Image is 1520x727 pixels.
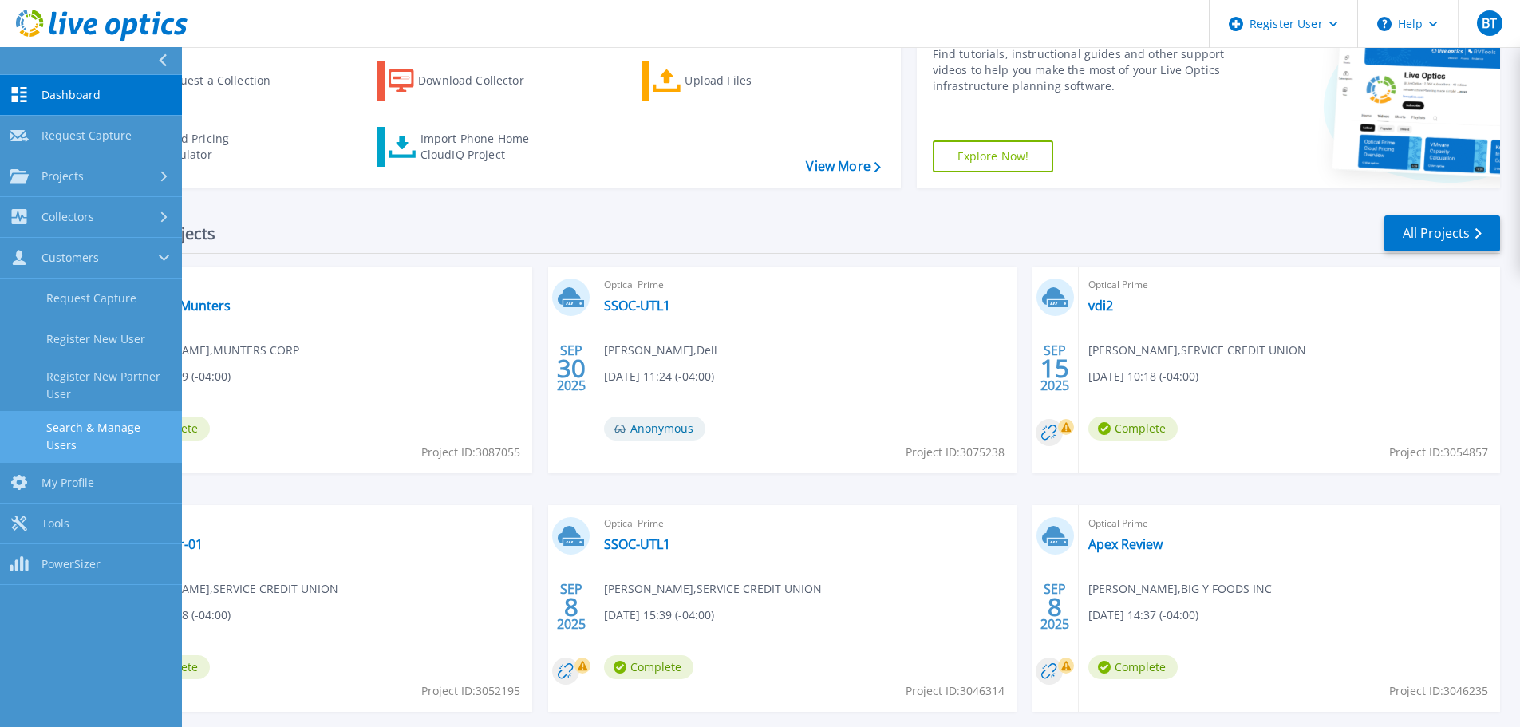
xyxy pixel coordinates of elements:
span: Project ID: 3046314 [906,682,1005,700]
span: 8 [564,600,578,614]
span: [DATE] 15:39 (-04:00) [604,606,714,624]
span: Project ID: 3087055 [421,444,520,461]
span: Project ID: 3075238 [906,444,1005,461]
div: SEP 2025 [556,339,586,397]
span: Request Capture [41,128,132,143]
span: 30 [557,362,586,375]
span: [DATE] 14:37 (-04:00) [1088,606,1198,624]
div: Find tutorials, instructional guides and other support videos to help you make the most of your L... [933,46,1230,94]
span: Complete [604,655,693,679]
div: Download Collector [418,65,546,97]
span: Tools [41,516,69,531]
a: Apex Review [1088,536,1163,552]
span: Collectors [41,210,94,224]
span: [PERSON_NAME] , Dell [604,342,717,359]
span: My Profile [41,476,94,490]
span: Projects [41,169,84,184]
span: 8 [1048,600,1062,614]
span: Project ID: 3046235 [1389,682,1488,700]
div: SEP 2025 [1040,578,1070,636]
a: Download Collector [377,61,555,101]
span: [PERSON_NAME] , MUNTERS CORP [120,342,299,359]
div: SEP 2025 [1040,339,1070,397]
span: [PERSON_NAME] , SERVICE CREDIT UNION [1088,342,1306,359]
span: Optical Prime [604,276,1006,294]
div: Upload Files [685,65,812,97]
a: SSOC-UTL1 [604,298,670,314]
span: 15 [1040,362,1069,375]
span: Customers [41,251,99,265]
span: Anonymous [604,417,705,441]
a: vdi2 [1088,298,1113,314]
a: SSOC-UTL1 [604,536,670,552]
a: View More [806,159,880,174]
a: Upload Files [642,61,819,101]
span: [DATE] 11:24 (-04:00) [604,368,714,385]
div: SEP 2025 [556,578,586,636]
div: Request a Collection [159,65,286,97]
span: Optical Prime [1088,515,1490,532]
span: [PERSON_NAME] , BIG Y FOODS INC [1088,580,1272,598]
a: Cloud Pricing Calculator [113,127,291,167]
div: Cloud Pricing Calculator [156,131,284,163]
span: Dashboard [41,88,101,102]
span: PowerSizer [41,557,101,571]
a: All Projects [1384,215,1500,251]
span: [DATE] 10:18 (-04:00) [1088,368,1198,385]
span: Complete [1088,417,1178,441]
span: Project ID: 3052195 [421,682,520,700]
span: Optical Prime [120,276,523,294]
span: [PERSON_NAME] , SERVICE CREDIT UNION [120,580,338,598]
span: Optical Prime [120,515,523,532]
span: Project ID: 3054857 [1389,444,1488,461]
a: Explore Now! [933,140,1054,172]
span: Optical Prime [1088,276,1490,294]
div: Import Phone Home CloudIQ Project [420,131,545,163]
span: [PERSON_NAME] , SERVICE CREDIT UNION [604,580,822,598]
span: BT [1482,17,1497,30]
span: Complete [1088,655,1178,679]
span: Optical Prime [604,515,1006,532]
a: Request a Collection [113,61,291,101]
